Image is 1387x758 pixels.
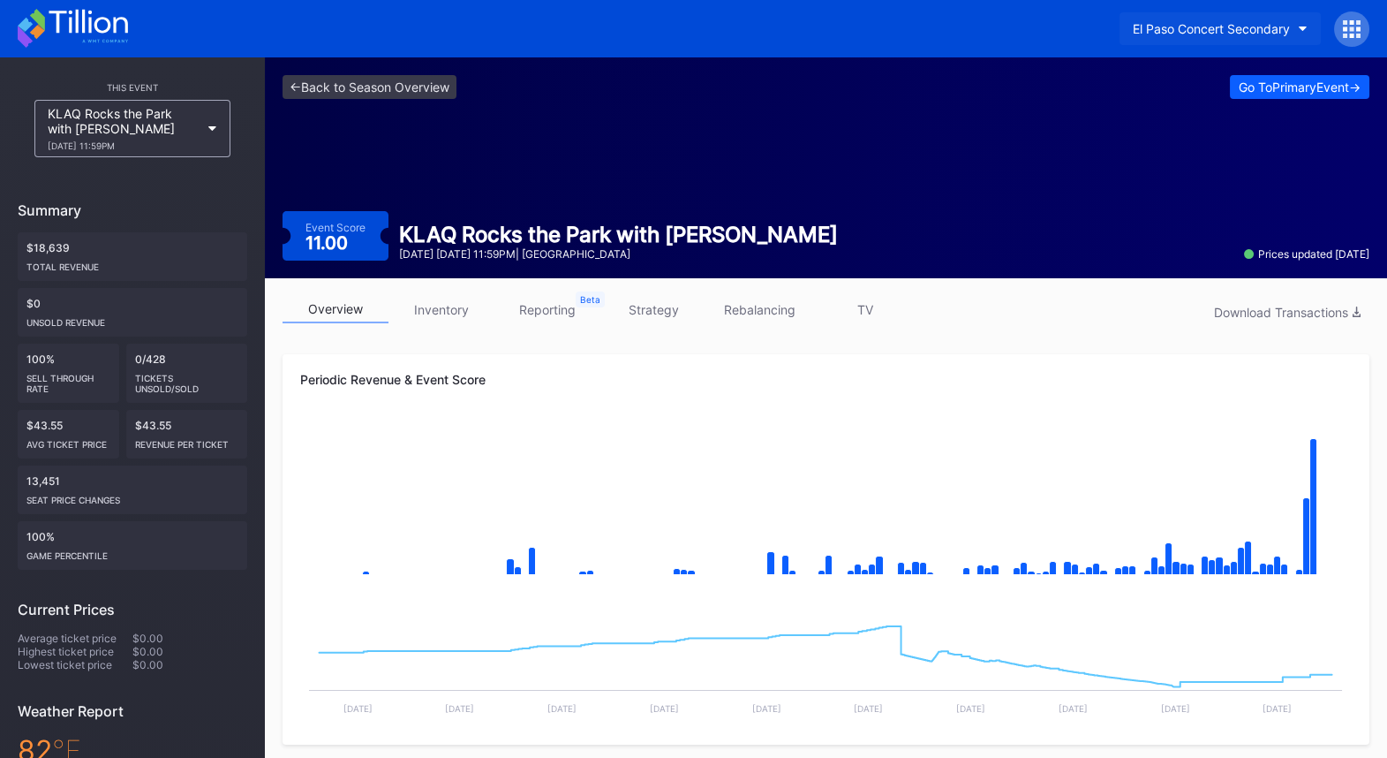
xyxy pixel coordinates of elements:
[126,344,248,403] div: 0/428
[26,366,110,394] div: Sell Through Rate
[1263,703,1292,714] text: [DATE]
[18,645,132,658] div: Highest ticket price
[26,543,238,561] div: Game percentile
[1214,305,1361,320] div: Download Transactions
[854,703,883,714] text: [DATE]
[650,703,679,714] text: [DATE]
[48,106,200,151] div: KLAQ Rocks the Park with [PERSON_NAME]
[1119,12,1321,45] button: El Paso Concert Secondary
[18,410,119,459] div: $43.55
[18,82,247,93] div: This Event
[1059,703,1088,714] text: [DATE]
[26,254,238,272] div: Total Revenue
[600,296,706,323] a: strategy
[126,410,248,459] div: $43.55
[283,296,388,323] a: overview
[48,140,200,151] div: [DATE] 11:59PM
[18,344,119,403] div: 100%
[956,703,985,714] text: [DATE]
[135,366,239,394] div: Tickets Unsold/Sold
[706,296,812,323] a: rebalancing
[26,488,238,505] div: seat price changes
[399,247,838,261] div: [DATE] [DATE] 11:59PM | [GEOGRAPHIC_DATA]
[305,221,366,234] div: Event Score
[547,703,577,714] text: [DATE]
[1133,21,1290,36] div: El Paso Concert Secondary
[1244,247,1369,261] div: Prices updated [DATE]
[300,418,1351,595] svg: Chart title
[812,296,918,323] a: TV
[18,702,247,720] div: Weather Report
[132,658,247,671] div: $0.00
[752,703,781,714] text: [DATE]
[132,645,247,658] div: $0.00
[300,595,1351,727] svg: Chart title
[300,372,1352,387] div: Periodic Revenue & Event Score
[305,234,352,252] div: 11.00
[132,632,247,645] div: $0.00
[1230,75,1369,99] button: Go ToPrimaryEvent->
[494,296,600,323] a: reporting
[18,632,132,645] div: Average ticket price
[26,432,110,450] div: Avg ticket price
[283,75,456,99] a: <-Back to Season Overview
[18,658,132,671] div: Lowest ticket price
[1161,703,1190,714] text: [DATE]
[445,703,474,714] text: [DATE]
[135,432,239,450] div: Revenue per ticket
[1239,80,1361,95] div: Go To Primary Event ->
[18,601,247,618] div: Current Prices
[18,466,247,514] div: 13,451
[18,521,247,570] div: 100%
[18,288,247,337] div: $0
[18,232,247,281] div: $18,639
[18,201,247,219] div: Summary
[1205,300,1369,324] button: Download Transactions
[26,310,238,328] div: Unsold Revenue
[343,703,373,714] text: [DATE]
[388,296,494,323] a: inventory
[399,222,838,247] div: KLAQ Rocks the Park with [PERSON_NAME]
